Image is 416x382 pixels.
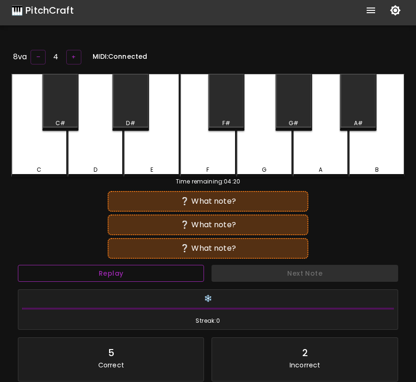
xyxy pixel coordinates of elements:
div: Time remaining: 04:20 [11,177,405,186]
div: B [375,166,379,174]
h6: 8va [13,50,27,64]
div: ❔ What note? [112,219,304,231]
div: 5 [108,345,114,360]
div: A [319,166,322,174]
div: 2 [302,345,308,360]
div: C [37,166,41,174]
h6: MIDI: Connected [93,52,147,62]
a: 🎹 PitchCraft [11,3,74,18]
button: – [31,50,46,64]
p: Correct [98,360,124,370]
div: F [206,166,209,174]
div: ❔ What note? [112,196,304,207]
button: Replay [18,265,204,282]
h6: 4 [53,50,58,64]
div: E [150,166,153,174]
div: A# [354,119,363,127]
button: + [66,50,81,64]
div: D [94,166,97,174]
div: F# [222,119,230,127]
div: D# [126,119,135,127]
p: Incorrect [290,360,320,370]
h6: ❄️ [22,294,394,304]
div: C# [55,119,65,127]
div: G [262,166,267,174]
div: G# [289,119,298,127]
span: Streak: 0 [22,316,394,326]
div: ❔ What note? [112,243,304,254]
